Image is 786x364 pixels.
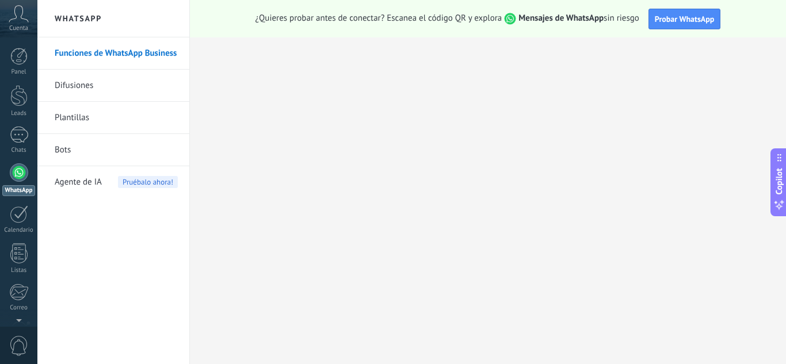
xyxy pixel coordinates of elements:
li: Agente de IA [37,166,189,198]
div: Listas [2,267,36,274]
a: Difusiones [55,70,178,102]
li: Bots [37,134,189,166]
span: Cuenta [9,25,28,32]
div: Panel [2,68,36,76]
strong: Mensajes de WhatsApp [518,13,604,24]
span: Copilot [773,168,785,194]
a: Bots [55,134,178,166]
div: WhatsApp [2,185,35,196]
div: Leads [2,110,36,117]
li: Funciones de WhatsApp Business [37,37,189,70]
span: Pruébalo ahora! [118,176,178,188]
span: ¿Quieres probar antes de conectar? Escanea el código QR y explora sin riesgo [255,13,639,25]
span: Probar WhatsApp [655,14,715,24]
div: Chats [2,147,36,154]
a: Plantillas [55,102,178,134]
a: Agente de IAPruébalo ahora! [55,166,178,198]
button: Probar WhatsApp [648,9,721,29]
div: Calendario [2,227,36,234]
span: Agente de IA [55,166,102,198]
div: Correo [2,304,36,312]
li: Plantillas [37,102,189,134]
a: Funciones de WhatsApp Business [55,37,178,70]
li: Difusiones [37,70,189,102]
